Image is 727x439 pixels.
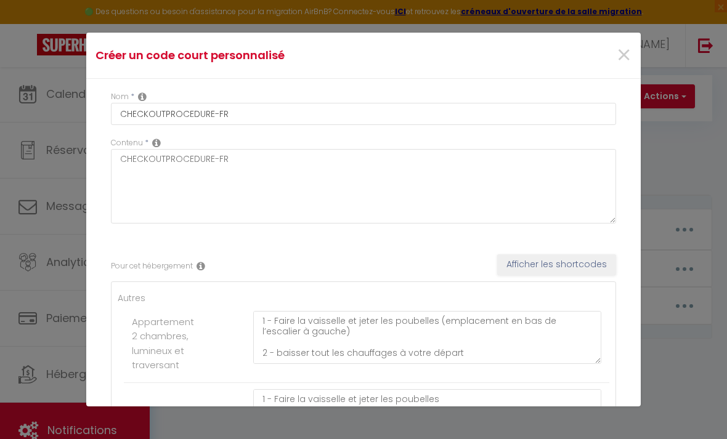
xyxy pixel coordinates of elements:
i: Replacable content [152,138,161,148]
label: Autres [118,291,145,305]
button: Ouvrir le widget de chat LiveChat [10,5,47,42]
label: Nom [111,91,129,103]
span: × [616,37,632,74]
i: Rental [197,261,205,271]
label: Appartement 2 chambres, lumineux et traversant [132,315,197,373]
button: Close [616,42,632,69]
label: Contenu [111,137,143,149]
i: Custom short code name [138,92,147,102]
button: Afficher les shortcodes [497,254,616,275]
label: Pour cet hébergement [111,260,193,272]
input: Custom code name [111,103,616,125]
h4: Créer un code court personnalisé [95,47,447,64]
